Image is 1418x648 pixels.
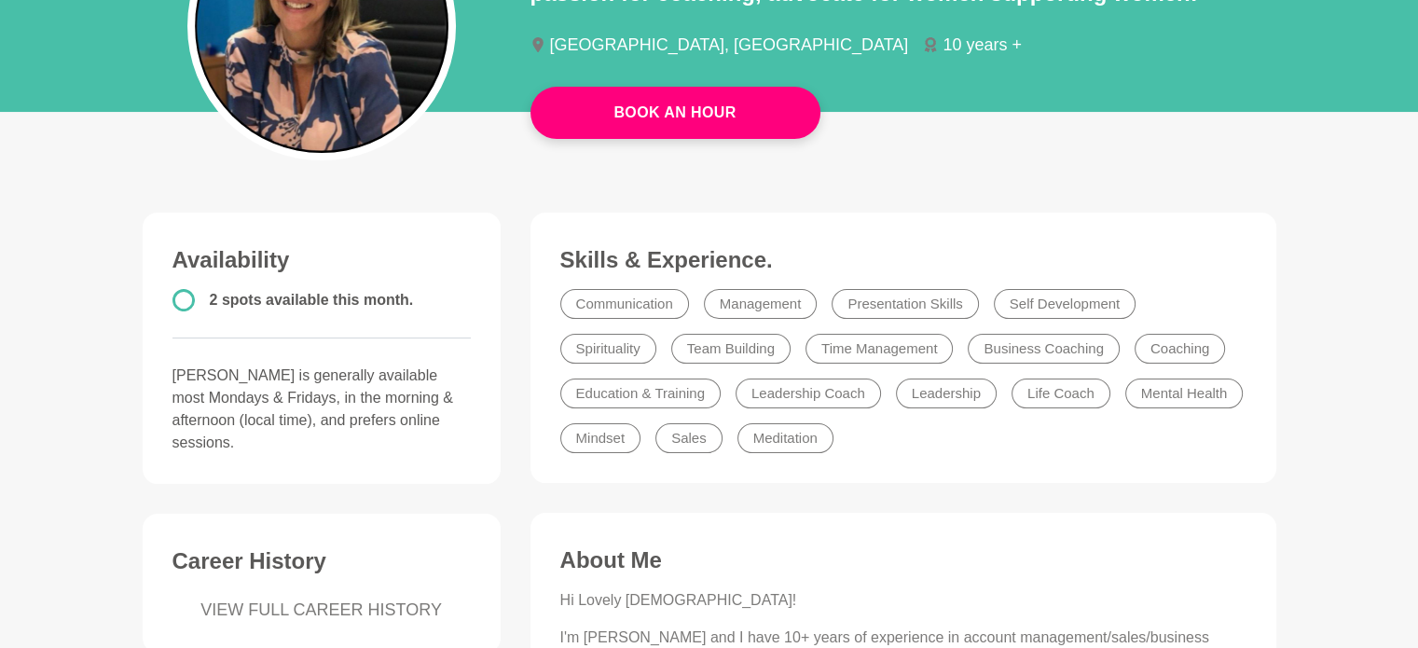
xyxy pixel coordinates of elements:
li: 10 years + [923,36,1037,53]
h3: Skills & Experience. [560,246,1246,274]
span: 2 spots available this month. [210,292,414,308]
p: Hi Lovely [DEMOGRAPHIC_DATA]! [560,589,1246,612]
a: VIEW FULL CAREER HISTORY [172,598,471,623]
h3: Availability [172,246,471,274]
li: [GEOGRAPHIC_DATA], [GEOGRAPHIC_DATA] [530,36,924,53]
h3: About Me [560,546,1246,574]
p: [PERSON_NAME] is generally available most Mondays & Fridays, in the morning & afternoon (local ti... [172,365,471,454]
button: Book An Hour [530,87,820,139]
h3: Career History [172,547,471,575]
